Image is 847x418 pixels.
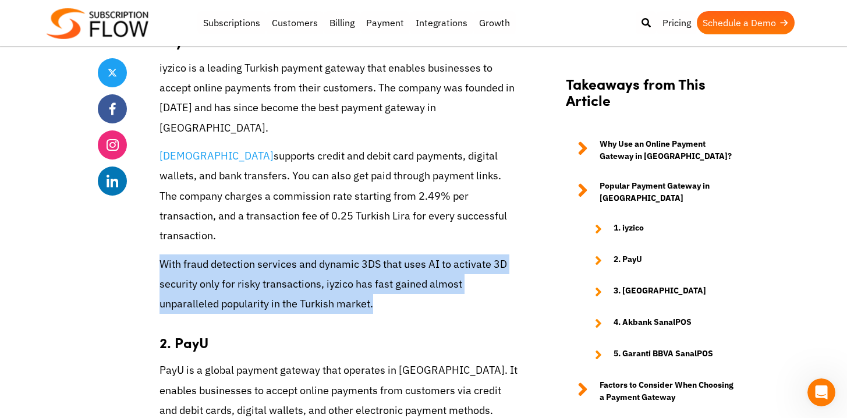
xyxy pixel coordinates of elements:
a: 5. Garanti BBVA SanalPOS [583,348,738,362]
a: Pricing [657,11,697,34]
strong: Factors to Consider When Choosing a Payment Gateway [600,379,738,403]
a: 3. [GEOGRAPHIC_DATA] [583,285,738,299]
strong: 4. Akbank SanalPOS [614,316,692,330]
a: Popular Payment Gateway in [GEOGRAPHIC_DATA] [566,180,738,204]
strong: 2. PayU [614,253,642,267]
a: Payment [360,11,410,34]
a: Billing [324,11,360,34]
a: Customers [266,11,324,34]
p: iyzico is a leading Turkish payment gateway that enables businesses to accept online payments fro... [160,58,518,138]
a: Schedule a Demo [697,11,795,34]
a: Factors to Consider When Choosing a Payment Gateway [566,379,738,403]
a: 2. PayU [583,253,738,267]
strong: 5. Garanti BBVA SanalPOS [614,348,713,362]
a: Subscriptions [197,11,266,34]
p: supports credit and debit card payments, digital wallets, and bank transfers. You can also get pa... [160,146,518,246]
a: 4. Akbank SanalPOS [583,316,738,330]
a: Integrations [410,11,473,34]
iframe: Intercom live chat [807,378,835,406]
p: With fraud detection services and dynamic 3DS that uses AI to activate 3D security only for risky... [160,254,518,314]
strong: Why Use an Online Payment Gateway in [GEOGRAPHIC_DATA]? [600,138,738,162]
img: Subscriptionflow [47,8,148,39]
a: 1. iyzico [583,222,738,236]
a: [DEMOGRAPHIC_DATA] [160,149,274,162]
strong: 1. iyzico [614,222,644,236]
a: Growth [473,11,516,34]
h2: Takeaways from This Article [566,75,738,121]
strong: 3. [GEOGRAPHIC_DATA] [614,285,706,299]
strong: Popular Payment Gateway in [GEOGRAPHIC_DATA] [600,180,738,204]
strong: 2. PayU [160,332,208,352]
a: Why Use an Online Payment Gateway in [GEOGRAPHIC_DATA]? [566,138,738,162]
